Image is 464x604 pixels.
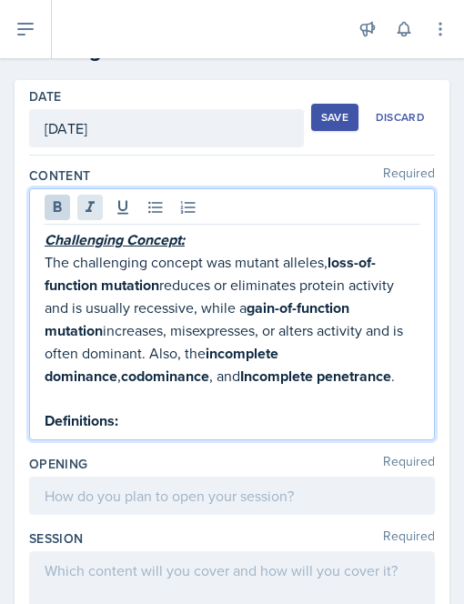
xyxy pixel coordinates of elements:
button: Discard [366,104,435,131]
span: Required [383,529,435,548]
button: Save [311,104,358,131]
label: Content [29,166,90,185]
div: Save [321,110,348,125]
label: Date [29,87,61,106]
u: Challenging Concept: [45,229,185,250]
strong: Incomplete penetrance [240,366,391,387]
div: Discard [376,110,425,125]
p: The challenging concept was mutant alleles, reduces or eliminates protein activity and is usually... [45,251,419,388]
span: Required [383,455,435,473]
label: Opening [29,455,87,473]
label: Session [29,529,83,548]
strong: Definitions: [45,410,118,431]
span: Required [383,166,435,185]
strong: codominance [121,366,209,387]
